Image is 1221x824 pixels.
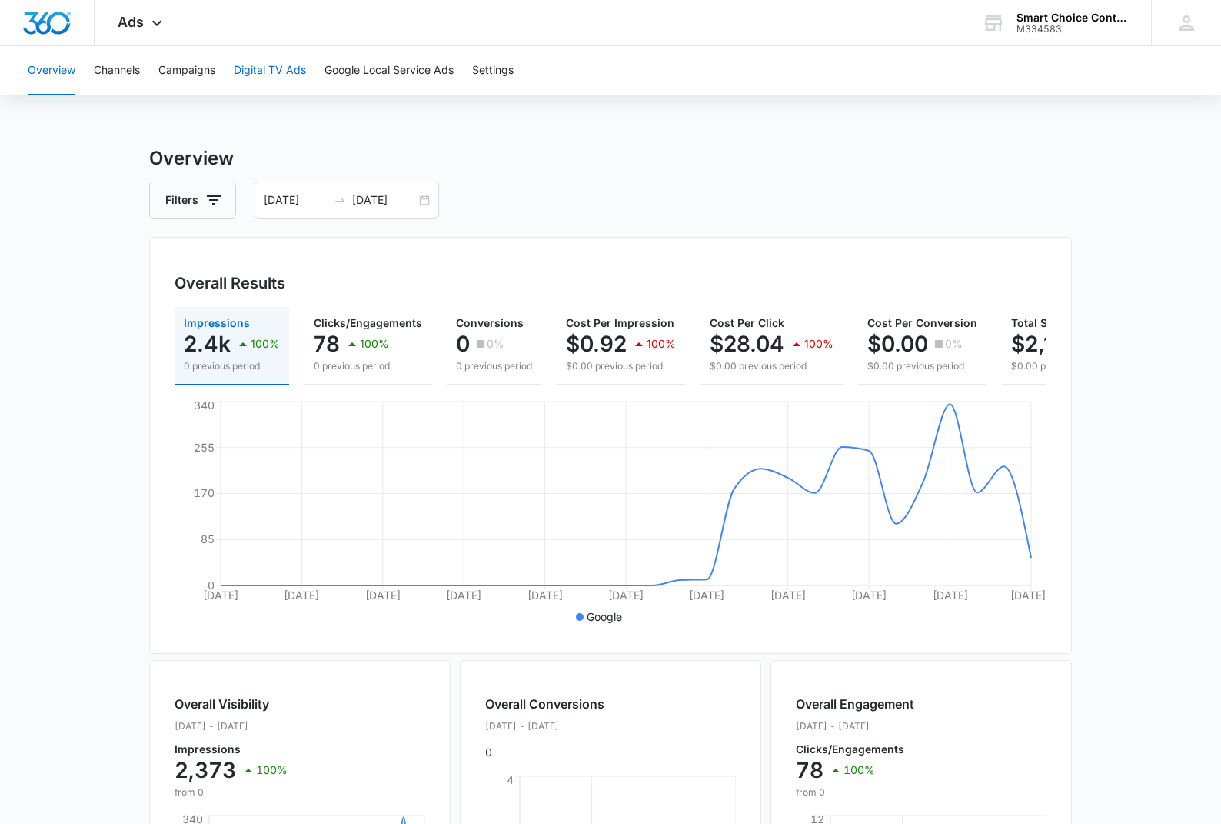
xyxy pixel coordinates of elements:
[365,589,401,602] tspan: [DATE]
[933,589,968,602] tspan: [DATE]
[208,579,215,592] tspan: 0
[527,589,563,602] tspan: [DATE]
[608,589,644,602] tspan: [DATE]
[710,332,784,356] p: $28.04
[184,359,280,373] p: 0 previous period
[587,609,622,625] p: Google
[175,744,288,755] p: Impressions
[710,359,833,373] p: $0.00 previous period
[175,786,288,799] p: from 0
[796,786,914,799] p: from 0
[314,359,422,373] p: 0 previous period
[360,339,389,349] p: 100%
[284,589,319,602] tspan: [DATE]
[1010,589,1046,602] tspan: [DATE]
[1011,332,1112,356] p: $2,187.40
[796,719,914,733] p: [DATE] - [DATE]
[118,14,144,30] span: Ads
[566,359,676,373] p: $0.00 previous period
[804,339,833,349] p: 100%
[647,339,676,349] p: 100%
[867,316,977,329] span: Cost Per Conversion
[175,272,285,295] h3: Overall Results
[689,589,724,602] tspan: [DATE]
[485,695,604,760] div: 0
[796,695,914,713] h2: Overall Engagement
[256,765,288,776] p: 100%
[28,46,75,95] button: Overview
[507,773,514,786] tspan: 4
[456,316,524,329] span: Conversions
[314,316,422,329] span: Clicks/Engagements
[203,589,238,602] tspan: [DATE]
[472,46,514,95] button: Settings
[456,359,532,373] p: 0 previous period
[149,145,1072,172] h3: Overview
[566,332,627,356] p: $0.92
[770,589,806,602] tspan: [DATE]
[485,719,604,733] p: [DATE] - [DATE]
[194,399,215,412] tspan: 340
[149,182,236,219] button: Filters
[158,46,215,95] button: Campaigns
[867,359,977,373] p: $0.00 previous period
[796,758,823,782] p: 78
[175,758,236,782] p: 2,373
[945,339,963,349] p: 0%
[94,46,140,95] button: Channels
[334,194,346,206] span: swap-right
[1016,12,1129,24] div: account name
[1011,359,1161,373] p: $0.00 previous period
[1016,24,1129,35] div: account id
[194,486,215,499] tspan: 170
[334,194,346,206] span: to
[175,695,288,713] h2: Overall Visibility
[487,339,504,349] p: 0%
[485,695,604,713] h2: Overall Conversions
[446,589,481,602] tspan: [DATE]
[234,46,306,95] button: Digital TV Ads
[456,332,470,356] p: 0
[314,332,340,356] p: 78
[194,441,215,454] tspan: 255
[175,719,288,733] p: [DATE] - [DATE]
[251,339,280,349] p: 100%
[843,765,875,776] p: 100%
[566,316,674,329] span: Cost Per Impression
[710,316,784,329] span: Cost Per Click
[796,744,914,755] p: Clicks/Engagements
[184,332,231,356] p: 2.4k
[184,316,250,329] span: Impressions
[352,192,416,209] input: End date
[1011,316,1074,329] span: Total Spend
[264,192,328,209] input: Start date
[851,589,887,602] tspan: [DATE]
[324,46,454,95] button: Google Local Service Ads
[867,332,928,356] p: $0.00
[201,532,215,545] tspan: 85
